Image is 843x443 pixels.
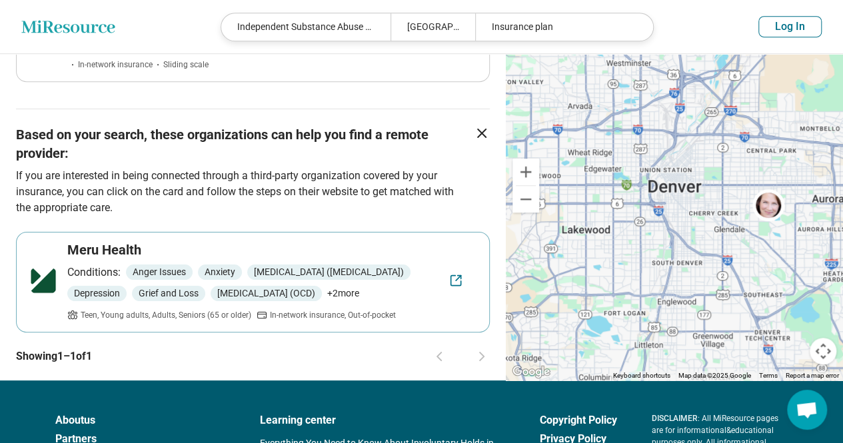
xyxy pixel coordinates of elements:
[509,363,553,380] img: Google
[474,348,490,364] button: Next page
[759,372,778,379] a: Terms (opens in new tab)
[260,412,505,428] a: Learning center
[391,13,475,41] div: [GEOGRAPHIC_DATA], [GEOGRAPHIC_DATA]
[810,338,836,364] button: Map camera controls
[55,412,225,428] a: Aboutus
[16,332,490,380] div: Showing 1 – 1 of 1
[540,412,617,428] a: Copyright Policy
[787,390,827,430] a: Open chat
[678,372,751,379] span: Map data ©2025 Google
[475,13,644,41] div: Insurance plan
[270,309,396,321] span: In-network insurance, Out-of-pocket
[221,13,391,41] div: Independent Substance Abuse Counselor
[652,414,698,423] span: DISCLAIMER
[81,309,251,321] span: Teen, Young adults, Adults, Seniors (65 or older)
[163,59,209,71] span: Sliding scale
[509,363,553,380] a: Open this area in Google Maps (opens a new window)
[786,372,839,379] a: Report a map error
[431,348,447,364] button: Previous page
[16,232,490,332] a: Meru HealthConditions:Anger IssuesAnxiety[MEDICAL_DATA] ([MEDICAL_DATA])DepressionGrief and Loss[...
[132,286,205,301] span: Grief and Loss
[327,286,359,300] span: + 2 more
[512,186,539,213] button: Zoom out
[512,159,539,185] button: Zoom in
[67,240,141,259] h3: Meru Health
[198,264,242,280] span: Anxiety
[78,59,153,71] span: In-network insurance
[758,16,822,37] button: Log In
[211,286,322,301] span: [MEDICAL_DATA] (OCD)
[126,264,193,280] span: Anger Issues
[613,371,670,380] button: Keyboard shortcuts
[67,286,127,301] span: Depression
[247,264,411,280] span: [MEDICAL_DATA] ([MEDICAL_DATA])
[67,264,121,280] p: Conditions:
